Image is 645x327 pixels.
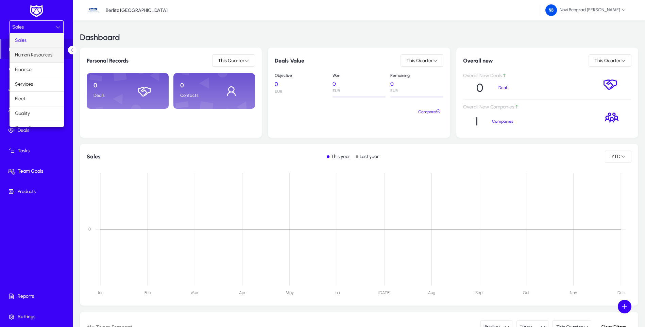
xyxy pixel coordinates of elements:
[15,80,33,88] span: Services
[15,124,39,132] span: Operations
[15,66,32,74] span: Finance
[15,95,26,103] span: Fleet
[15,36,27,45] span: Sales
[15,51,52,59] span: Human Resources
[15,109,30,118] span: Quality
